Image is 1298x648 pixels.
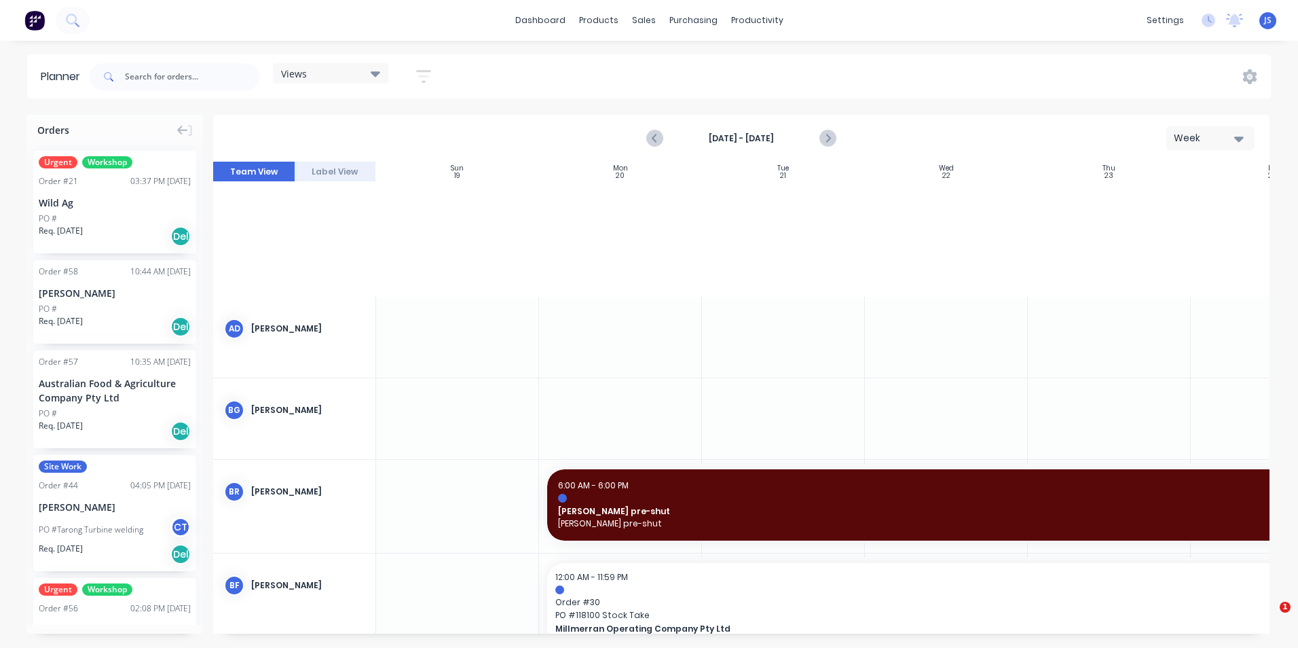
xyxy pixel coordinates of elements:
[942,173,950,179] div: 22
[555,623,1259,635] span: Millmerran Operating Company Pty Ltd
[724,10,790,31] div: productivity
[39,156,77,168] span: Urgent
[82,583,132,596] span: Workshop
[1174,131,1236,145] div: Week
[39,500,191,514] div: [PERSON_NAME]
[673,132,809,145] strong: [DATE] - [DATE]
[251,404,365,416] div: [PERSON_NAME]
[224,319,244,339] div: AD
[1166,126,1255,150] button: Week
[170,544,191,564] div: Del
[572,10,625,31] div: products
[130,602,191,615] div: 02:08 PM [DATE]
[1264,14,1272,26] span: JS
[125,63,259,90] input: Search for orders...
[39,583,77,596] span: Urgent
[170,226,191,247] div: Del
[508,10,572,31] a: dashboard
[39,480,78,492] div: Order # 44
[224,575,244,596] div: BF
[170,317,191,337] div: Del
[130,356,191,368] div: 10:35 AM [DATE]
[39,315,83,327] span: Req. [DATE]
[780,173,786,179] div: 21
[251,486,365,498] div: [PERSON_NAME]
[24,10,45,31] img: Factory
[41,69,87,85] div: Planner
[39,303,57,315] div: PO #
[39,376,191,405] div: Australian Food & Agriculture Company Pty Ltd
[251,579,365,592] div: [PERSON_NAME]
[130,175,191,187] div: 03:37 PM [DATE]
[39,420,83,432] span: Req. [DATE]
[451,164,464,173] div: Sun
[663,10,724,31] div: purchasing
[39,213,57,225] div: PO #
[281,67,307,81] span: Views
[558,480,629,491] span: 6:00 AM - 6:00 PM
[39,408,57,420] div: PO #
[1280,602,1291,613] span: 1
[39,461,87,473] span: Site Work
[170,517,191,537] div: CT
[1140,10,1191,31] div: settings
[82,156,132,168] span: Workshop
[213,162,295,182] button: Team View
[251,323,365,335] div: [PERSON_NAME]
[130,480,191,492] div: 04:05 PM [DATE]
[37,123,69,137] span: Orders
[454,173,460,179] div: 19
[295,162,376,182] button: Label View
[170,421,191,442] div: Del
[939,164,954,173] div: Wed
[1268,173,1276,179] div: 24
[39,602,78,615] div: Order # 56
[39,356,78,368] div: Order # 57
[39,225,83,237] span: Req. [DATE]
[625,10,663,31] div: sales
[39,266,78,278] div: Order # 58
[39,196,191,210] div: Wild Ag
[613,164,628,173] div: Mon
[1268,164,1276,173] div: Fri
[130,266,191,278] div: 10:44 AM [DATE]
[777,164,789,173] div: Tue
[39,543,83,555] span: Req. [DATE]
[1252,602,1284,634] iframe: Intercom live chat
[39,286,191,300] div: [PERSON_NAME]
[1105,173,1113,179] div: 23
[224,482,244,502] div: BR
[39,623,191,637] div: [PERSON_NAME]
[1102,164,1115,173] div: Thu
[39,175,78,187] div: Order # 21
[39,524,143,536] div: PO #Tarong Turbine welding
[616,173,625,179] div: 20
[555,571,628,583] span: 12:00 AM - 11:59 PM
[224,400,244,420] div: BG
